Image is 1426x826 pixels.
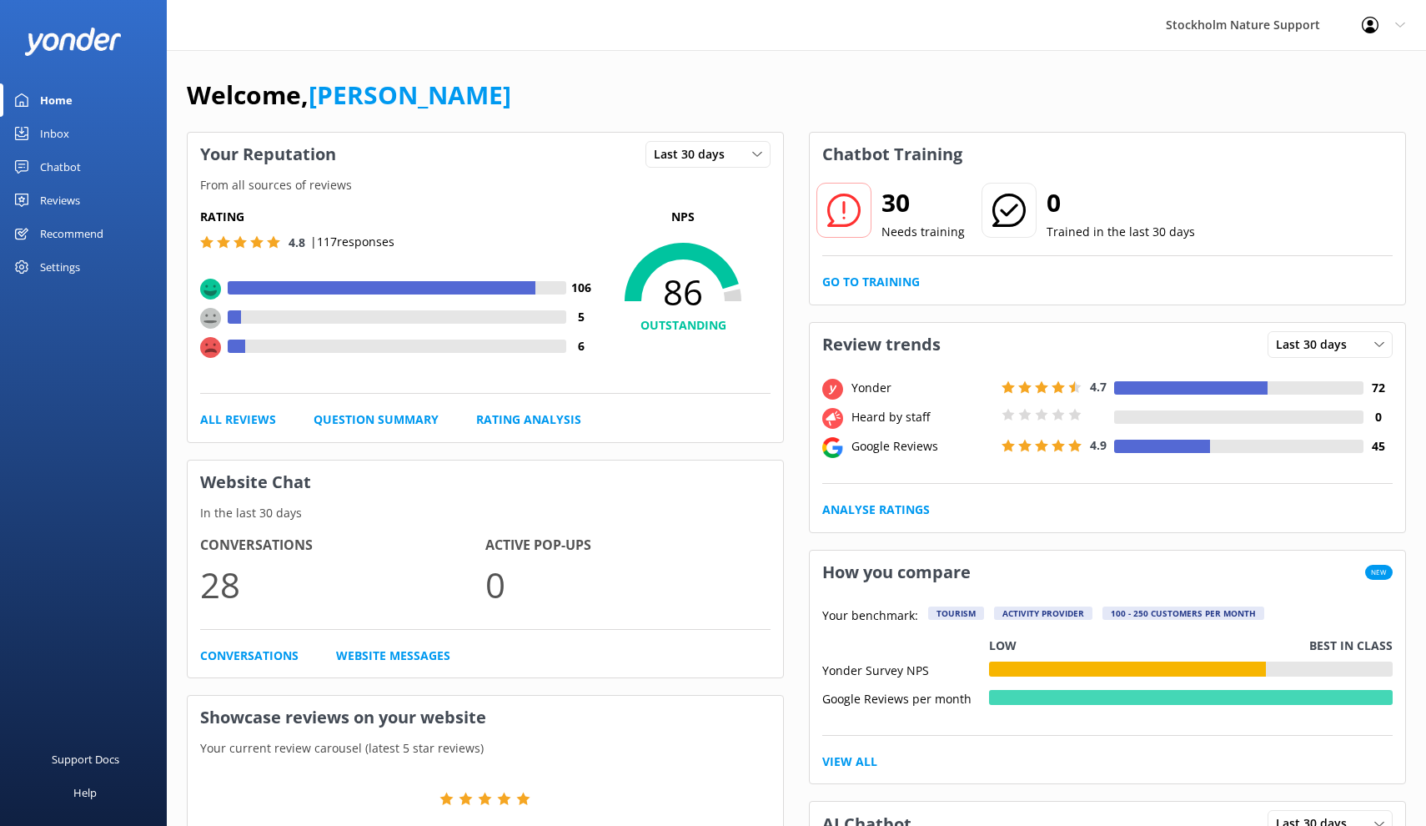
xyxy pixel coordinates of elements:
[595,271,771,313] span: 86
[188,696,783,739] h3: Showcase reviews on your website
[1090,437,1107,453] span: 4.9
[188,504,783,522] p: In the last 30 days
[989,637,1017,655] p: Low
[847,437,997,456] div: Google Reviews
[187,75,511,115] h1: Welcome,
[1309,637,1393,655] p: Best in class
[994,607,1092,620] div: Activity Provider
[476,410,581,429] a: Rating Analysis
[200,410,276,429] a: All Reviews
[336,647,450,665] a: Website Messages
[1363,379,1393,397] h4: 72
[566,279,595,297] h4: 106
[928,607,984,620] div: Tourism
[595,208,771,226] p: NPS
[822,690,989,705] div: Google Reviews per month
[188,739,783,758] p: Your current review carousel (latest 5 star reviews)
[1102,607,1264,620] div: 100 - 250 customers per month
[822,753,877,771] a: View All
[40,117,69,150] div: Inbox
[40,184,80,217] div: Reviews
[810,133,975,176] h3: Chatbot Training
[881,183,965,223] h2: 30
[289,234,305,250] span: 4.8
[847,408,997,426] div: Heard by staff
[40,83,73,117] div: Home
[1276,335,1357,354] span: Last 30 days
[200,208,595,226] h5: Rating
[73,776,97,809] div: Help
[200,535,485,557] h4: Conversations
[188,461,783,504] h3: Website Chat
[25,28,121,55] img: yonder-white-logo.png
[188,133,349,176] h3: Your Reputation
[1090,379,1107,395] span: 4.7
[310,233,394,251] p: | 117 responses
[822,662,989,677] div: Yonder Survey NPS
[52,743,119,776] div: Support Docs
[822,607,918,627] p: Your benchmark:
[654,145,735,164] span: Last 30 days
[847,379,997,397] div: Yonder
[566,308,595,326] h4: 5
[200,557,485,612] p: 28
[200,647,299,665] a: Conversations
[566,337,595,355] h4: 6
[1363,437,1393,456] h4: 45
[309,78,511,112] a: [PERSON_NAME]
[1365,565,1393,580] span: New
[1047,183,1195,223] h2: 0
[314,410,439,429] a: Question Summary
[1363,408,1393,426] h4: 0
[810,323,953,366] h3: Review trends
[40,250,80,284] div: Settings
[188,176,783,194] p: From all sources of reviews
[881,223,965,241] p: Needs training
[810,551,983,594] h3: How you compare
[595,316,771,335] h4: OUTSTANDING
[822,501,930,519] a: Analyse Ratings
[485,535,771,557] h4: Active Pop-ups
[40,150,81,184] div: Chatbot
[40,217,103,250] div: Recommend
[1047,223,1195,241] p: Trained in the last 30 days
[822,273,920,291] a: Go to Training
[485,557,771,612] p: 0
